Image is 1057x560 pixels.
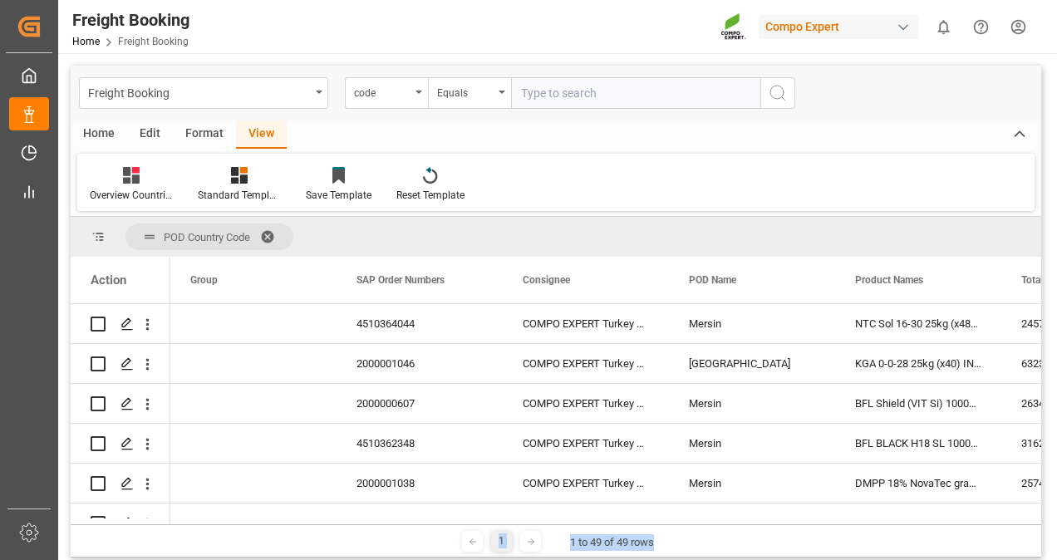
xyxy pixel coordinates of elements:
div: Mersin [669,424,835,463]
button: search button [760,77,795,109]
div: Save Template [306,188,371,203]
button: open menu [345,77,428,109]
div: Mersin [669,504,835,543]
input: Type to search [511,77,760,109]
a: Home [72,36,100,47]
div: code [354,81,411,101]
button: open menu [428,77,511,109]
div: COMPO EXPERT Turkey Tarim Ltd., CE_TURKEY [503,384,669,423]
div: Edit [127,120,173,149]
div: 1 to 49 of 49 rows [570,534,654,551]
div: Home [71,120,127,149]
div: Press SPACE to select this row. [71,384,170,424]
div: Mersin [669,384,835,423]
div: Press SPACE to select this row. [71,304,170,344]
div: Press SPACE to select this row. [71,344,170,384]
div: Press SPACE to select this row. [71,504,170,543]
div: View [236,120,287,149]
img: Screenshot%202023-09-29%20at%2010.02.21.png_1712312052.png [720,12,747,42]
div: Equals [437,81,494,101]
span: Group [190,274,218,286]
div: Freight Booking [72,7,189,32]
div: Reset Template [396,188,465,203]
span: POD Name [689,274,736,286]
div: BFL BLACK H18 SL 1000L TR BFL [PERSON_NAME] 4x5L (x40) TR [835,424,1001,463]
button: open menu [79,77,328,109]
span: Product Names [855,274,923,286]
div: KGA 0-0-28 25kg (x40) INT FLO T PERM [DATE] 25kg (x42) INT [835,344,1001,383]
div: DMPP 18% NovaTec gran 1100kg CON;DMPP 18% NTC redbrown 1100kg CON MTO;DMPP 34,8% NTC Sol 1100kg CON [835,464,1001,503]
div: Press SPACE to select this row. [71,464,170,504]
div: COMPO EXPERT Turkey Tarim Ltd., CE_TURKEY [503,344,669,383]
button: Compo Expert [759,11,925,42]
button: show 0 new notifications [925,8,962,46]
div: Standard Templates [198,188,281,203]
div: NTC Sol 14-48 25kg (x48) INT MSE [835,504,1001,543]
div: COMPO EXPERT Turkey Tarim Ltd., CE_TURKEY [503,464,669,503]
div: Mersin [669,304,835,343]
span: Consignee [523,274,570,286]
div: Compo Expert [759,15,918,39]
div: COMPO EXPERT Turkey Tarim Ltd. [503,424,669,463]
button: Help Center [962,8,1000,46]
div: 2000000607 [337,384,503,423]
div: Action [91,273,126,287]
div: Format [173,120,236,149]
div: [GEOGRAPHIC_DATA] [669,344,835,383]
div: 4510362348 [337,424,503,463]
div: BFL Shield (VIT Si) 1000L IBC TR BFL CEREALS SL 10L (x60) TR (KRE) MTO [835,384,1001,423]
div: 1 [491,531,512,552]
span: POD Country Code [164,231,250,243]
div: NTC Sol 16-30 25kg (x48) INT MSE;NTC Sol NK-Ca 22-0-10 Ca 25kg (x48) WW [835,304,1001,343]
span: SAP Order Numbers [356,274,445,286]
div: COMPO EXPERT Turkey Tarim Ltd. [503,504,669,543]
div: 2000001046 [337,344,503,383]
div: Freight Booking [88,81,310,102]
div: Press SPACE to select this row. [71,424,170,464]
div: Overview Countries [90,188,173,203]
div: 4510363659 [337,504,503,543]
div: COMPO EXPERT Turkey Tarim Ltd. [503,304,669,343]
div: 4510364044 [337,304,503,343]
div: 2000001038 [337,464,503,503]
div: Mersin [669,464,835,503]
